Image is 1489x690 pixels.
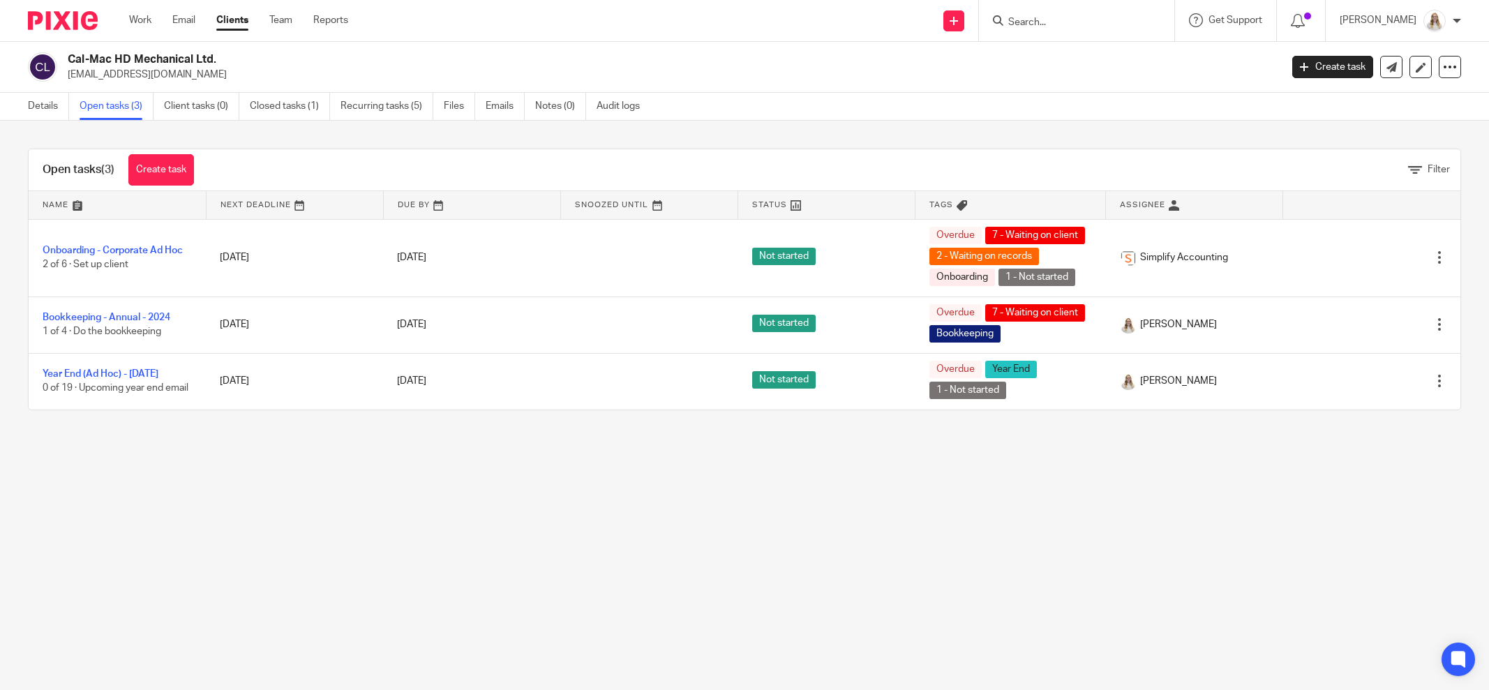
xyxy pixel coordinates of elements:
[129,13,151,27] a: Work
[1120,317,1137,333] img: Headshot%2011-2024%20white%20background%20square%202.JPG
[752,371,816,389] span: Not started
[929,269,995,286] span: Onboarding
[250,93,330,120] a: Closed tasks (1)
[43,384,188,393] span: 0 of 19 · Upcoming year end email
[752,248,816,265] span: Not started
[1423,10,1446,32] img: Headshot%2011-2024%20white%20background%20square%202.JPG
[1007,17,1132,29] input: Search
[216,13,248,27] a: Clients
[172,13,195,27] a: Email
[752,315,816,332] span: Not started
[929,304,982,322] span: Overdue
[43,327,161,337] span: 1 of 4 · Do the bookkeeping
[1340,13,1416,27] p: [PERSON_NAME]
[43,163,114,177] h1: Open tasks
[1292,56,1373,78] a: Create task
[101,164,114,175] span: (3)
[486,93,525,120] a: Emails
[985,361,1037,378] span: Year End
[206,297,383,353] td: [DATE]
[397,376,426,386] span: [DATE]
[929,361,982,378] span: Overdue
[752,201,787,209] span: Status
[28,52,57,82] img: svg%3E
[43,246,183,255] a: Onboarding - Corporate Ad Hoc
[206,353,383,410] td: [DATE]
[929,325,1001,343] span: Bookkeeping
[985,304,1085,322] span: 7 - Waiting on client
[1120,373,1137,390] img: Headshot%2011-2024%20white%20background%20square%202.JPG
[1120,250,1137,267] img: Screenshot%202023-11-29%20141159.png
[68,52,1031,67] h2: Cal-Mac HD Mechanical Ltd.
[929,201,953,209] span: Tags
[206,219,383,297] td: [DATE]
[128,154,194,186] a: Create task
[313,13,348,27] a: Reports
[1140,250,1228,264] span: Simplify Accounting
[1209,15,1262,25] span: Get Support
[397,253,426,262] span: [DATE]
[998,269,1075,286] span: 1 - Not started
[1140,374,1217,388] span: [PERSON_NAME]
[597,93,650,120] a: Audit logs
[929,382,1006,399] span: 1 - Not started
[341,93,433,120] a: Recurring tasks (5)
[985,227,1085,244] span: 7 - Waiting on client
[80,93,154,120] a: Open tasks (3)
[929,248,1039,265] span: 2 - Waiting on records
[397,320,426,329] span: [DATE]
[43,260,128,270] span: 2 of 6 · Set up client
[1428,165,1450,174] span: Filter
[43,313,170,322] a: Bookkeeping - Annual - 2024
[28,11,98,30] img: Pixie
[28,93,69,120] a: Details
[269,13,292,27] a: Team
[164,93,239,120] a: Client tasks (0)
[535,93,586,120] a: Notes (0)
[1140,317,1217,331] span: [PERSON_NAME]
[68,68,1271,82] p: [EMAIL_ADDRESS][DOMAIN_NAME]
[43,369,158,379] a: Year End (Ad Hoc) - [DATE]
[929,227,982,244] span: Overdue
[444,93,475,120] a: Files
[575,201,648,209] span: Snoozed Until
